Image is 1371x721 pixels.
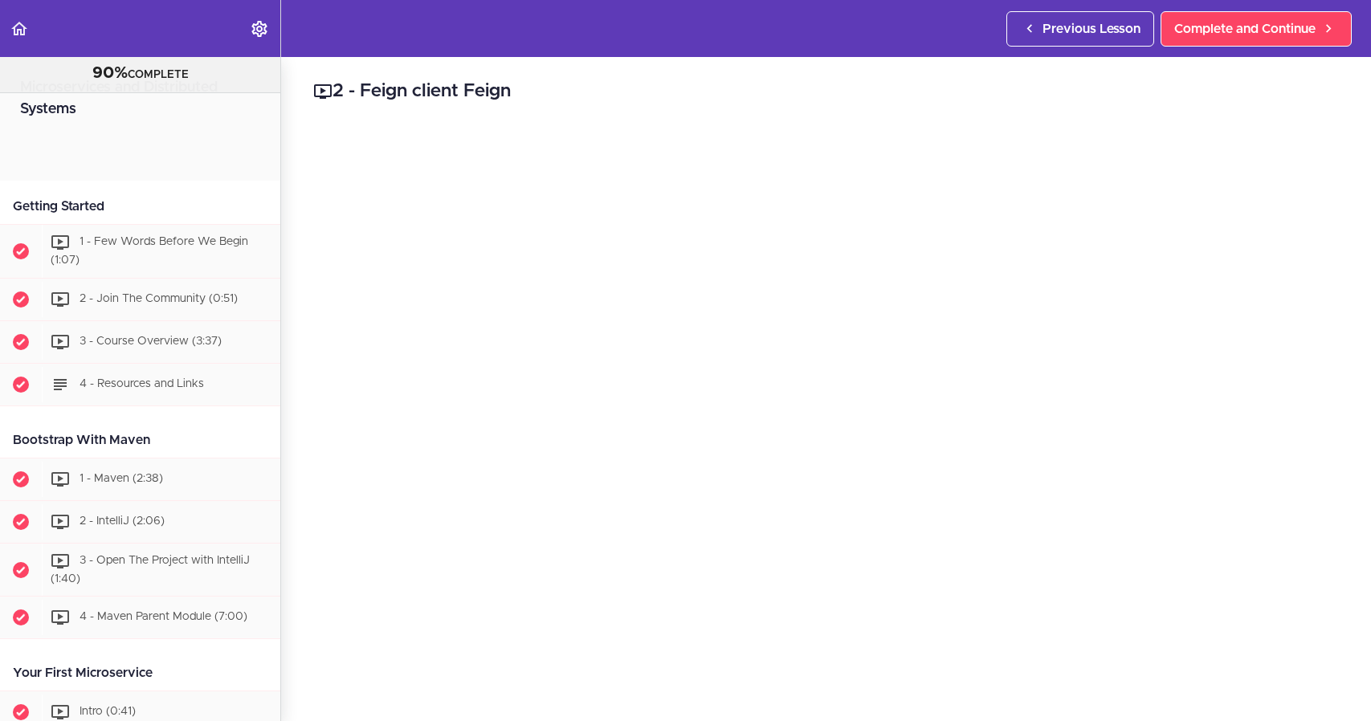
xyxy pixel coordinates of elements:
span: Intro (0:41) [80,707,136,718]
div: COMPLETE [20,63,260,84]
span: 4 - Maven Parent Module (7:00) [80,612,247,623]
span: 2 - Join The Community (0:51) [80,293,238,304]
span: Complete and Continue [1174,19,1316,39]
span: 1 - Few Words Before We Begin (1:07) [51,236,248,266]
span: 3 - Open The Project with IntelliJ (1:40) [51,555,250,585]
span: 4 - Resources and Links [80,378,204,389]
iframe: Video Player [313,129,1339,706]
span: 3 - Course Overview (3:37) [80,336,222,347]
span: 2 - IntelliJ (2:06) [80,515,165,527]
span: 90% [92,65,128,81]
svg: Back to course curriculum [10,19,29,39]
span: 1 - Maven (2:38) [80,473,163,484]
h2: 2 - Feign client Feign [313,78,1339,105]
span: Previous Lesson [1043,19,1140,39]
svg: Settings Menu [250,19,269,39]
a: Complete and Continue [1161,11,1352,47]
a: Previous Lesson [1006,11,1154,47]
